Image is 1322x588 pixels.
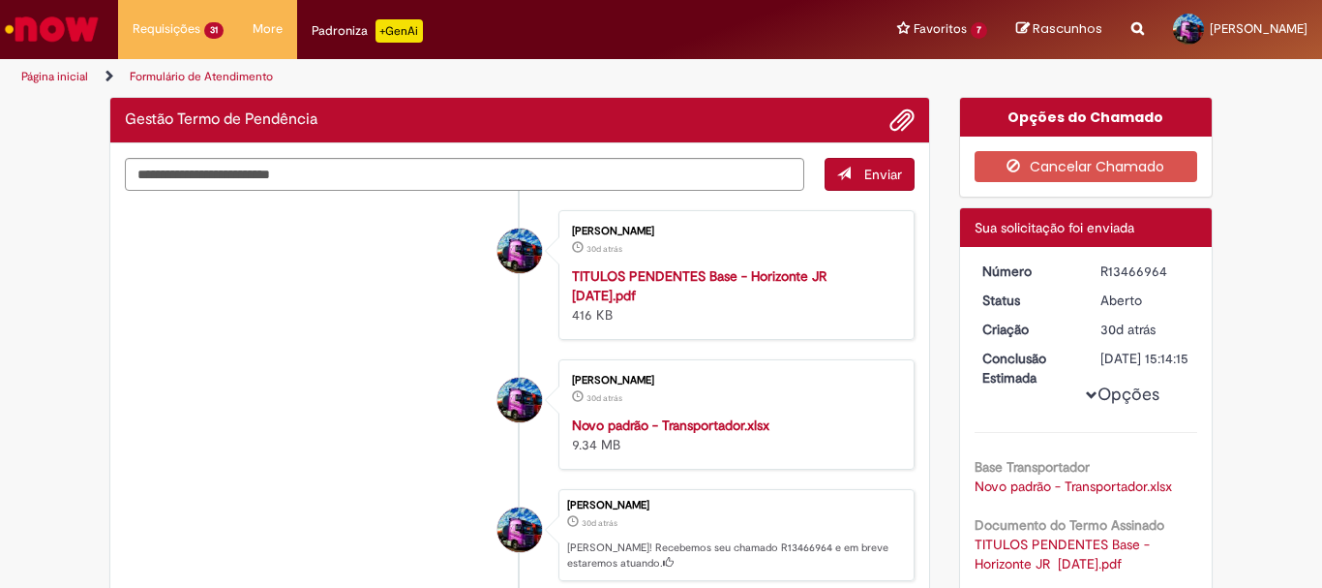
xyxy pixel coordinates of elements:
dt: Conclusão Estimada [968,349,1087,387]
div: Opções do Chamado [960,98,1213,137]
span: Enviar [864,166,902,183]
time: 01/09/2025 10:11:33 [586,392,622,404]
a: TITULOS PENDENTES Base - Horizonte JR [DATE].pdf [572,267,826,304]
span: 31 [204,22,224,39]
div: 9.34 MB [572,416,894,454]
div: [PERSON_NAME] [572,375,894,387]
div: Edson Moreno [497,229,542,273]
img: ServiceNow [2,10,102,48]
span: 30d atrás [586,243,622,255]
textarea: Digite sua mensagem aqui... [125,158,804,191]
span: Favoritos [914,19,967,39]
a: Página inicial [21,69,88,84]
button: Enviar [825,158,915,191]
div: Padroniza [312,19,423,43]
div: R13466964 [1100,262,1190,281]
div: Aberto [1100,291,1190,310]
b: Base Transportador [975,458,1090,476]
div: 416 KB [572,266,894,325]
div: [PERSON_NAME] [567,500,904,511]
time: 01/09/2025 10:11:46 [586,243,622,255]
dt: Número [968,262,1087,281]
a: Formulário de Atendimento [130,69,273,84]
li: Edson Moreno [125,489,915,582]
span: More [253,19,283,39]
a: Download de Novo padrão - Transportador.xlsx [975,478,1172,495]
div: 01/09/2025 10:14:11 [1100,320,1190,339]
span: Rascunhos [1033,19,1102,38]
p: [PERSON_NAME]! Recebemos seu chamado R13466964 e em breve estaremos atuando. [567,541,904,571]
span: 30d atrás [586,392,622,404]
time: 01/09/2025 10:14:11 [582,517,617,529]
div: Edson Moreno [497,508,542,552]
ul: Trilhas de página [15,59,867,95]
div: [PERSON_NAME] [572,226,894,237]
dt: Criação [968,320,1087,339]
div: Edson Moreno [497,378,542,422]
p: +GenAi [376,19,423,43]
span: [PERSON_NAME] [1210,20,1307,37]
span: 30d atrás [582,517,617,529]
time: 01/09/2025 10:14:11 [1100,321,1156,338]
span: 30d atrás [1100,321,1156,338]
button: Adicionar anexos [889,108,915,133]
b: Documento do Termo Assinado [975,516,1164,534]
button: Cancelar Chamado [975,151,1198,182]
div: [DATE] 15:14:15 [1100,349,1190,368]
a: Download de TITULOS PENDENTES Base - Horizonte JR 01-09-2025.pdf [975,536,1154,573]
a: Rascunhos [1016,20,1102,39]
span: 7 [971,22,987,39]
span: Requisições [133,19,200,39]
dt: Status [968,291,1087,310]
h2: Gestão Termo de Pendência Histórico de tíquete [125,111,317,129]
span: Sua solicitação foi enviada [975,219,1134,236]
a: Novo padrão - Transportador.xlsx [572,417,769,434]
